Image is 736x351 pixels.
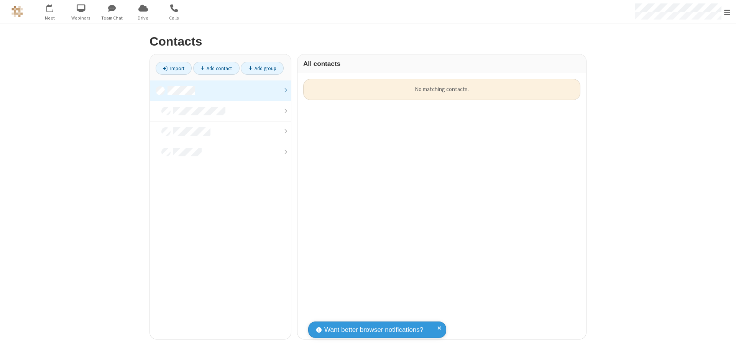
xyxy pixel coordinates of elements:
[303,60,580,67] h3: All contacts
[156,62,192,75] a: Import
[98,15,127,21] span: Team Chat
[149,35,586,48] h2: Contacts
[297,73,586,339] div: grid
[324,325,423,335] span: Want better browser notifications?
[36,15,64,21] span: Meet
[160,15,189,21] span: Calls
[193,62,240,75] a: Add contact
[52,4,57,10] div: 1
[303,79,580,100] div: No matching contacts.
[67,15,95,21] span: Webinars
[129,15,158,21] span: Drive
[11,6,23,17] img: QA Selenium DO NOT DELETE OR CHANGE
[241,62,284,75] a: Add group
